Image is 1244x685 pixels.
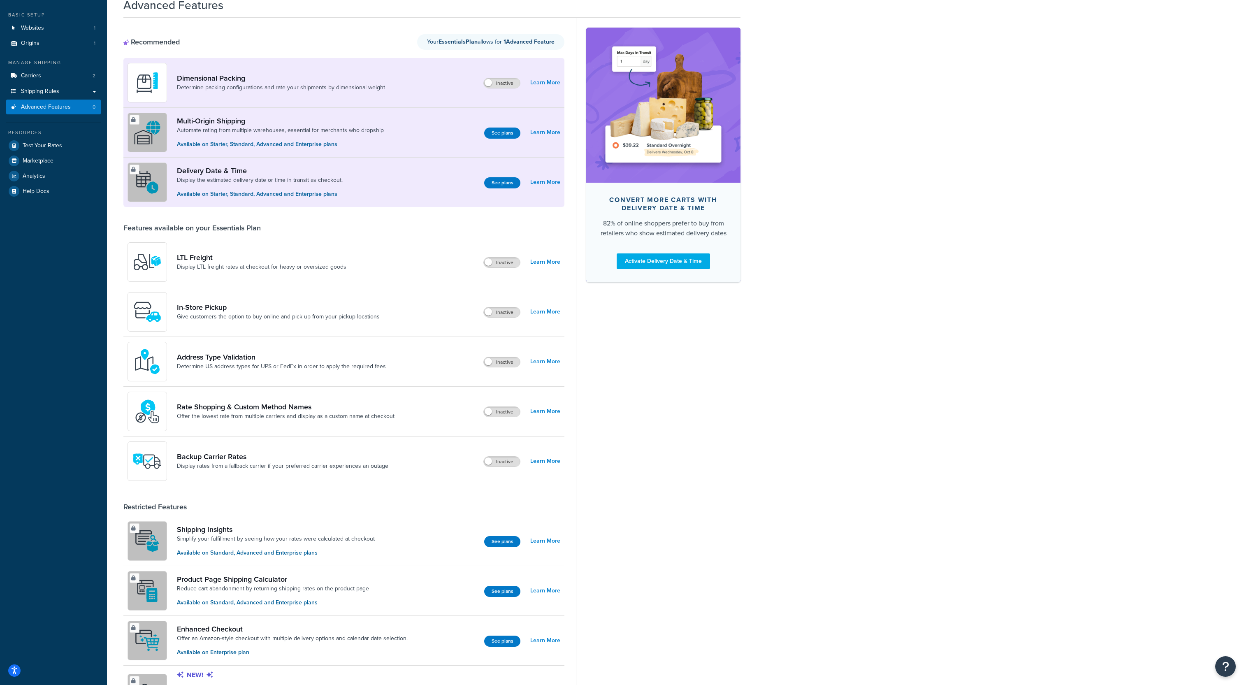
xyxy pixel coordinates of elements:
[23,188,49,195] span: Help Docs
[21,88,59,95] span: Shipping Rules
[133,347,162,376] img: kIG8fy0lQAAAABJRU5ErkJggg==
[177,634,408,643] a: Offer an Amazon-style checkout with multiple delivery options and calendar date selection.
[93,104,95,111] span: 0
[530,455,560,467] a: Learn More
[599,196,727,212] div: Convert more carts with delivery date & time
[6,68,101,84] li: Carriers
[530,635,560,646] a: Learn More
[177,166,343,175] a: Delivery Date & Time
[177,402,395,411] a: Rate Shopping & Custom Method Names
[177,84,385,92] a: Determine packing configurations and rate your shipments by dimensional weight
[599,218,727,238] div: 82% of online shoppers prefer to buy from retailers who show estimated delivery dates
[177,648,408,657] p: Available on Enterprise plan
[6,153,101,168] a: Marketplace
[23,173,45,180] span: Analytics
[6,84,101,99] a: Shipping Rules
[177,548,375,557] p: Available on Standard, Advanced and Enterprise plans
[6,21,101,36] li: Websites
[6,36,101,51] li: Origins
[21,25,44,32] span: Websites
[177,625,408,634] a: Enhanced Checkout
[23,158,53,165] span: Marketplace
[484,258,520,267] label: Inactive
[93,72,95,79] span: 2
[177,116,384,125] a: Multi-Origin Shipping
[530,77,560,88] a: Learn More
[6,184,101,199] a: Help Docs
[439,37,478,46] strong: Essentials Plan
[177,452,388,461] a: Backup Carrier Rates
[6,138,101,153] a: Test Your Rates
[484,536,520,547] button: See plans
[484,78,520,88] label: Inactive
[484,128,520,139] button: See plans
[530,535,560,547] a: Learn More
[133,297,162,326] img: wfgcfpwTIucLEAAAAASUVORK5CYII=
[133,248,162,276] img: y79ZsPf0fXUFUhFXDzUgf+ktZg5F2+ohG75+v3d2s1D9TjoU8PiyCIluIjV41seZevKCRuEjTPPOKHJsQcmKCXGdfprl3L4q7...
[484,307,520,317] label: Inactive
[530,256,560,268] a: Learn More
[177,525,375,534] a: Shipping Insights
[484,457,520,467] label: Inactive
[484,407,520,417] label: Inactive
[6,100,101,115] a: Advanced Features0
[530,585,560,597] a: Learn More
[177,362,386,371] a: Determine US address types for UPS or FedEx in order to apply the required fees
[6,68,101,84] a: Carriers2
[133,397,162,426] img: icon-duo-feat-rate-shopping-ecdd8bed.png
[6,59,101,66] div: Manage Shipping
[23,142,62,149] span: Test Your Rates
[530,356,560,367] a: Learn More
[6,21,101,36] a: Websites1
[530,406,560,417] a: Learn More
[599,40,728,170] img: feature-image-ddt-36eae7f7280da8017bfb280eaccd9c446f90b1fe08728e4019434db127062ab4.png
[530,127,560,138] a: Learn More
[6,100,101,115] li: Advanced Features
[123,223,261,232] div: Features available on your Essentials Plan
[133,447,162,476] img: icon-duo-feat-backup-carrier-4420b188.png
[177,263,346,271] a: Display LTL freight rates at checkout for heavy or oversized goods
[617,253,710,269] a: Activate Delivery Date & Time
[177,126,384,135] a: Automate rating from multiple warehouses, essential for merchants who dropship
[484,357,520,367] label: Inactive
[427,37,504,46] span: Your allows for
[21,40,39,47] span: Origins
[6,129,101,136] div: Resources
[177,303,380,312] a: In-Store Pickup
[177,313,380,321] a: Give customers the option to buy online and pick up from your pickup locations
[1215,656,1236,677] button: Open Resource Center
[21,104,71,111] span: Advanced Features
[177,190,343,199] p: Available on Starter, Standard, Advanced and Enterprise plans
[177,74,385,83] a: Dimensional Packing
[177,176,343,184] a: Display the estimated delivery date or time in transit as checkout.
[504,37,555,46] strong: 1 Advanced Feature
[177,535,375,543] a: Simplify your fulfillment by seeing how your rates were calculated at checkout
[177,412,395,420] a: Offer the lowest rate from multiple carriers and display as a custom name at checkout
[94,25,95,32] span: 1
[177,671,433,680] p: New!
[177,585,369,593] a: Reduce cart abandonment by returning shipping rates on the product page
[177,140,384,149] p: Available on Starter, Standard, Advanced and Enterprise plans
[177,253,346,262] a: LTL Freight
[123,37,180,46] div: Recommended
[177,575,369,584] a: Product Page Shipping Calculator
[133,68,162,97] img: DTVBYsAAAAAASUVORK5CYII=
[530,306,560,318] a: Learn More
[6,36,101,51] a: Origins1
[123,502,187,511] div: Restricted Features
[177,462,388,470] a: Display rates from a fallback carrier if your preferred carrier experiences an outage
[530,176,560,188] a: Learn More
[6,169,101,183] a: Analytics
[484,636,520,647] button: See plans
[177,353,386,362] a: Address Type Validation
[94,40,95,47] span: 1
[21,72,41,79] span: Carriers
[177,598,369,607] p: Available on Standard, Advanced and Enterprise plans
[6,12,101,19] div: Basic Setup
[484,177,520,188] button: See plans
